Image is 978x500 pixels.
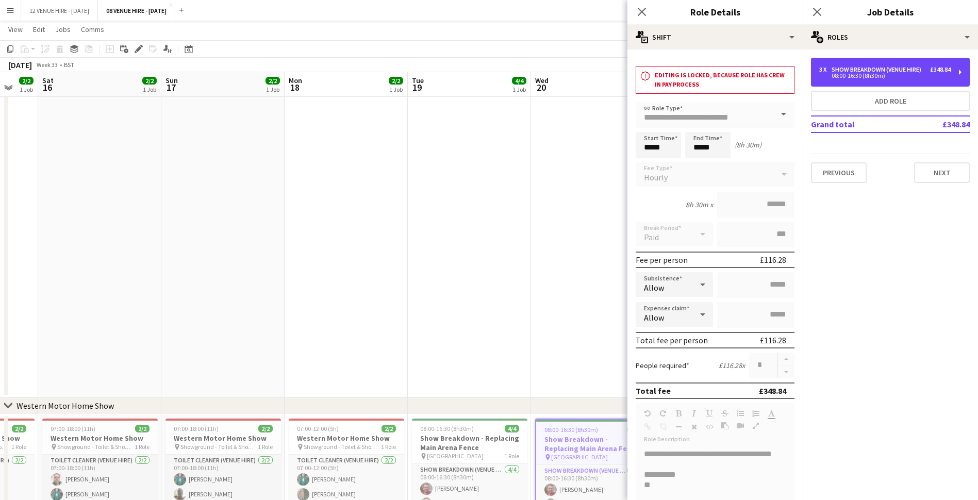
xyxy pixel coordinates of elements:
div: 1 Job [512,86,526,93]
h3: Editing is locked, because role has crew in pay process [655,71,790,89]
span: Sat [42,76,54,85]
a: Edit [29,23,49,36]
div: 1 Job [266,86,279,93]
button: 12 VENUE HIRE - [DATE] [21,1,98,21]
div: Show Breakdown (Venue Hire) [832,66,925,73]
h3: Western Motor Home Show [289,434,404,443]
div: £116.28 [760,255,786,265]
span: 2/2 [19,77,34,85]
div: Total fee per person [636,335,708,345]
span: 16 [41,81,54,93]
span: Wed [535,76,549,85]
span: Showground - Toilet & Showers [180,443,258,451]
span: 1 Role [135,443,150,451]
span: 4/4 [512,77,526,85]
div: 1 Job [20,86,33,93]
td: Grand total [811,116,908,132]
div: [DATE] [8,60,32,70]
span: Jobs [55,25,71,34]
span: 07:00-18:00 (11h) [51,425,95,432]
span: [GEOGRAPHIC_DATA] [427,452,484,460]
div: 08:00-16:30 (8h30m) [819,73,951,78]
span: Sun [165,76,178,85]
button: Add role [811,91,970,111]
div: £348.84 [930,66,951,73]
button: 08 VENUE HIRE - [DATE] [98,1,175,21]
span: 07:00-12:00 (5h) [297,425,339,432]
div: 1 Job [389,86,403,93]
button: Next [914,162,970,183]
span: 2/2 [258,425,273,432]
span: 3/3 [627,426,641,434]
div: BST [64,61,74,69]
div: Roles [803,25,978,49]
span: 20 [534,81,549,93]
span: 1 Role [504,452,519,460]
span: 4/4 [505,425,519,432]
span: 07:00-18:00 (11h) [174,425,219,432]
span: 2/2 [12,425,26,432]
div: 8h 30m x [686,200,713,209]
span: 1 Role [626,453,641,461]
a: Comms [77,23,108,36]
span: 17 [164,81,178,93]
span: Allow [644,312,664,323]
div: Shift [627,25,803,49]
span: Week 33 [34,61,60,69]
h3: Role Details [627,5,803,19]
span: View [8,25,23,34]
label: People required [636,361,689,370]
span: 08:00-16:30 (8h30m) [544,426,598,434]
div: Western Motor Home Show [16,401,114,411]
a: Jobs [51,23,75,36]
span: 2/2 [382,425,396,432]
span: Allow [644,282,664,293]
div: £116.28 [760,335,786,345]
span: 18 [287,81,302,93]
span: 1 Role [381,443,396,451]
span: Showground - Toilet & Showers [57,443,135,451]
span: 19 [410,81,424,93]
button: Previous [811,162,867,183]
td: £348.84 [908,116,970,132]
span: Comms [81,25,104,34]
h3: Western Motor Home Show [42,434,158,443]
h3: Show Breakdown - Replacing Main Arena Fence [536,435,650,453]
span: Showground - Toilet & Showers [304,443,381,451]
a: View [4,23,27,36]
h3: Show Breakdown - Replacing Main Arena Fence [412,434,527,452]
span: 2/2 [389,77,403,85]
span: Mon [289,76,302,85]
span: Edit [33,25,45,34]
span: 1 Role [11,443,26,451]
h3: Western Motor Home Show [165,434,281,443]
span: [GEOGRAPHIC_DATA] [551,453,608,461]
div: 1 Job [143,86,156,93]
div: 3 x [819,66,832,73]
div: (8h 30m) [735,140,761,149]
div: Total fee [636,386,671,396]
div: Fee per person [636,255,688,265]
span: Tue [412,76,424,85]
span: 2/2 [142,77,157,85]
div: £116.28 x [719,361,745,370]
span: 1 Role [258,443,273,451]
span: 2/2 [266,77,280,85]
span: 2/2 [135,425,150,432]
span: 08:00-16:30 (8h30m) [420,425,474,432]
div: £348.84 [759,386,786,396]
h3: Job Details [803,5,978,19]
